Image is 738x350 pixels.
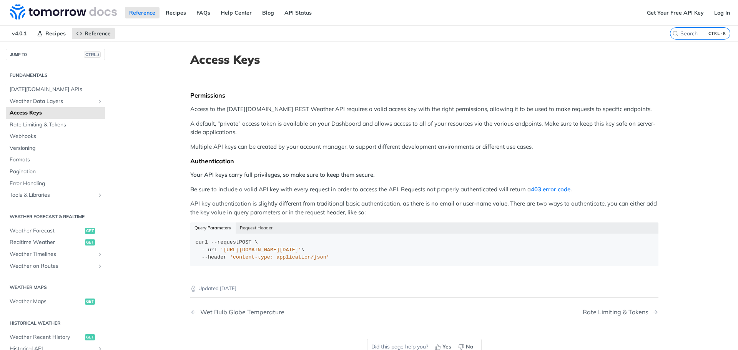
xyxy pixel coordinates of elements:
a: Weather Recent Historyget [6,332,105,343]
a: Weather on RoutesShow subpages for Weather on Routes [6,260,105,272]
span: Weather Data Layers [10,98,95,105]
h2: Historical Weather [6,320,105,327]
p: Multiple API keys can be created by your account manager, to support different development enviro... [190,143,658,151]
span: --request [211,239,239,245]
span: Tools & Libraries [10,191,95,199]
kbd: CTRL-K [706,30,728,37]
a: Versioning [6,143,105,154]
div: Authentication [190,157,658,165]
span: Weather Maps [10,298,83,305]
span: Formats [10,156,103,164]
span: '[URL][DOMAIN_NAME][DATE]' [220,247,301,253]
span: Weather Recent History [10,333,83,341]
span: Rate Limiting & Tokens [10,121,103,129]
button: Show subpages for Weather Timelines [97,251,103,257]
a: Realtime Weatherget [6,237,105,248]
a: Reference [72,28,115,39]
strong: Your API keys carry full privileges, so make sure to keep them secure. [190,171,375,178]
a: [DATE][DOMAIN_NAME] APIs [6,84,105,95]
h2: Weather Forecast & realtime [6,213,105,220]
div: Wet Bulb Globe Temperature [196,309,284,316]
p: Be sure to include a valid API key with every request in order to access the API. Requests not pr... [190,185,658,194]
span: Versioning [10,144,103,152]
span: Webhooks [10,133,103,140]
span: Pagination [10,168,103,176]
a: Rate Limiting & Tokens [6,119,105,131]
span: get [85,228,95,234]
a: Weather Forecastget [6,225,105,237]
button: JUMP TOCTRL-/ [6,49,105,60]
button: Show subpages for Weather on Routes [97,263,103,269]
span: get [85,239,95,245]
h2: Weather Maps [6,284,105,291]
span: CTRL-/ [84,51,101,58]
a: Weather TimelinesShow subpages for Weather Timelines [6,249,105,260]
h2: Fundamentals [6,72,105,79]
span: get [85,299,95,305]
div: Permissions [190,91,658,99]
span: Weather on Routes [10,262,95,270]
span: Recipes [45,30,66,37]
span: Weather Timelines [10,250,95,258]
button: Show subpages for Tools & Libraries [97,192,103,198]
span: Weather Forecast [10,227,83,235]
span: curl [196,239,208,245]
span: 'content-type: application/json' [230,254,329,260]
button: Request Header [236,222,277,233]
span: --header [202,254,227,260]
a: Previous Page: Wet Bulb Globe Temperature [190,309,391,316]
a: Weather Data LayersShow subpages for Weather Data Layers [6,96,105,107]
a: Get Your Free API Key [643,7,708,18]
a: Recipes [161,7,190,18]
span: Error Handling [10,180,103,187]
a: Recipes [33,28,70,39]
span: Reference [85,30,111,37]
span: v4.0.1 [8,28,31,39]
a: Tools & LibrariesShow subpages for Tools & Libraries [6,189,105,201]
svg: Search [672,30,678,36]
p: A default, "private" access token is available on your Dashboard and allows access to all of your... [190,119,658,137]
div: POST \ \ [196,239,653,261]
a: Log In [710,7,734,18]
h1: Access Keys [190,53,658,66]
p: Access to the [DATE][DOMAIN_NAME] REST Weather API requires a valid access key with the right per... [190,105,658,114]
nav: Pagination Controls [190,301,658,323]
p: API key authentication is slightly different from traditional basic authentication, as there is n... [190,199,658,217]
span: --url [202,247,218,253]
a: Next Page: Rate Limiting & Tokens [583,309,658,316]
div: Rate Limiting & Tokens [583,309,652,316]
a: Reference [125,7,160,18]
span: Access Keys [10,109,103,117]
a: Webhooks [6,131,105,142]
a: Blog [258,7,278,18]
span: [DATE][DOMAIN_NAME] APIs [10,86,103,93]
a: Formats [6,154,105,166]
button: Show subpages for Weather Data Layers [97,98,103,105]
a: Pagination [6,166,105,177]
a: Access Keys [6,107,105,119]
span: get [85,334,95,340]
span: Realtime Weather [10,239,83,246]
a: Weather Mapsget [6,296,105,307]
a: Help Center [216,7,256,18]
p: Updated [DATE] [190,285,658,292]
img: Tomorrow.io Weather API Docs [10,4,117,20]
a: Error Handling [6,178,105,189]
a: FAQs [192,7,214,18]
a: API Status [280,7,316,18]
a: 403 error code [531,186,570,193]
